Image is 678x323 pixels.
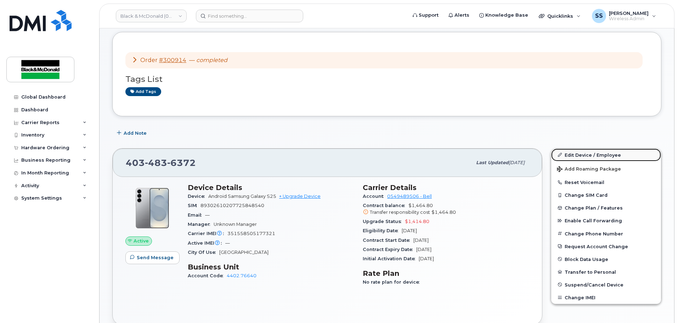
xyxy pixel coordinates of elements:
input: Find something... [196,10,303,22]
span: Enable Call Forwarding [565,218,622,223]
a: Knowledge Base [474,8,533,22]
span: $1,464.80 [363,203,529,216]
span: [PERSON_NAME] [609,10,649,16]
a: Black & McDonald (0549489506) [116,10,187,22]
span: Unknown Manager [214,222,257,227]
span: Quicklinks [547,13,573,19]
button: Send Message [125,251,180,264]
button: Add Roaming Package [551,161,661,176]
span: Contract Start Date [363,238,413,243]
button: Add Note [112,127,153,140]
h3: Rate Plan [363,269,529,278]
span: $1,414.80 [405,219,429,224]
span: Last updated [476,160,509,165]
span: [DATE] [509,160,525,165]
span: — [205,212,210,218]
span: No rate plan for device [363,279,423,285]
span: Suspend/Cancel Device [565,282,623,287]
span: [DATE] [419,256,434,261]
a: 0549489506 - Bell [387,194,432,199]
span: 6372 [167,157,196,168]
button: Change Plan / Features [551,201,661,214]
span: 403 [126,157,196,168]
span: Transfer responsibility cost [370,210,430,215]
span: $1,464.80 [431,210,456,215]
span: Order [140,57,158,63]
button: Block Data Usage [551,253,661,266]
span: 483 [145,157,167,168]
span: Email [188,212,205,218]
a: 4402.76640 [227,273,256,278]
span: Initial Activation Date [363,256,419,261]
a: #300914 [159,57,186,63]
button: Reset Voicemail [551,176,661,189]
span: Upgrade Status [363,219,405,224]
span: Carrier IMEI [188,231,227,236]
button: Change IMEI [551,291,661,304]
h3: Tags List [125,75,648,84]
span: Eligibility Date [363,228,402,233]
span: Add Roaming Package [557,166,621,173]
span: Send Message [137,254,174,261]
span: [DATE] [413,238,429,243]
div: Samantha Shandera [587,9,661,23]
span: City Of Use [188,250,219,255]
button: Change Phone Number [551,227,661,240]
span: Alerts [454,12,469,19]
button: Change SIM Card [551,189,661,201]
span: — [225,240,230,246]
span: Active IMEI [188,240,225,246]
span: [GEOGRAPHIC_DATA] [219,250,269,255]
span: [DATE] [402,228,417,233]
span: SIM [188,203,200,208]
h3: Device Details [188,183,354,192]
span: Account Code [188,273,227,278]
span: Change Plan / Features [565,205,623,211]
a: Edit Device / Employee [551,149,661,161]
button: Request Account Change [551,240,661,253]
span: SS [595,12,603,20]
span: Account [363,194,387,199]
span: Device [188,194,208,199]
h3: Carrier Details [363,183,529,192]
span: 89302610207725848540 [200,203,264,208]
button: Suspend/Cancel Device [551,278,661,291]
span: Support [419,12,439,19]
span: Active [134,238,149,244]
span: Android Samsung Galaxy S25 [208,194,276,199]
span: [DATE] [416,247,431,252]
div: Quicklinks [534,9,586,23]
em: completed [196,57,227,63]
span: Manager [188,222,214,227]
span: Contract Expiry Date [363,247,416,252]
button: Enable Call Forwarding [551,214,661,227]
span: Knowledge Base [485,12,528,19]
h3: Business Unit [188,263,354,271]
img: s25plus.png [131,187,174,229]
a: + Upgrade Device [279,194,321,199]
a: Support [408,8,443,22]
span: 351558505177321 [227,231,275,236]
button: Transfer to Personal [551,266,661,278]
span: Contract balance [363,203,408,208]
span: Add Note [124,130,147,137]
span: — [189,57,227,63]
a: Alerts [443,8,474,22]
span: Wireless Admin [609,16,649,22]
a: Add tags [125,87,161,96]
